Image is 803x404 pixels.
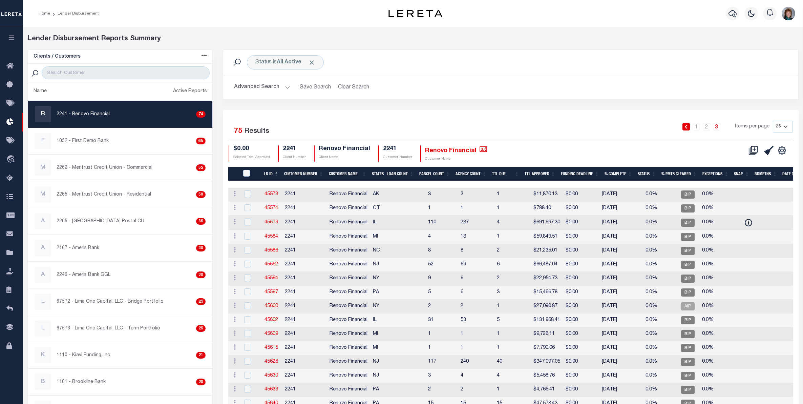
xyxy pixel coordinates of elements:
th: LD ID: activate to sort column descending [261,167,281,181]
td: [DATE] [599,300,643,314]
td: IL [370,314,425,327]
td: $0.00 [563,383,599,397]
a: 45597 [265,290,278,295]
td: $5,458.76 [531,369,563,383]
td: $0.00 [563,314,599,327]
a: 45586 [265,248,278,253]
div: M [35,160,51,176]
a: 45602 [265,318,278,322]
td: NJ [370,355,425,369]
th: Parcel Count: activate to sort column ascending [417,167,453,181]
span: BIP [681,316,695,324]
p: 2262 - Meritrust Credit Union - Commercial [57,164,152,171]
td: Renovo Financial [327,272,370,286]
th: Status: activate to sort column ascending [635,167,659,181]
th: Agency Count: activate to sort column ascending [453,167,489,181]
a: L67572 - Lima One Capital, LLC - Bridge Portfolio29 [28,288,213,315]
td: $66,487.04 [531,258,563,272]
td: CT [370,202,425,216]
td: NJ [370,258,425,272]
td: Renovo Financial [327,314,370,327]
th: Exceptions: activate to sort column ascending [700,167,732,181]
a: 45579 [265,220,278,225]
td: 1 [494,202,531,216]
td: 0.0% [643,369,676,383]
span: BIP [681,344,695,352]
td: $788.40 [531,202,563,216]
td: 4 [458,369,494,383]
span: BIP [681,288,695,297]
span: BIP [681,386,695,394]
td: 1 [425,341,458,355]
td: $22,954.73 [531,272,563,286]
div: Name [34,88,47,95]
td: Renovo Financial [327,230,370,244]
span: Items per page [735,123,769,130]
td: 0.0% [643,300,676,314]
th: States [369,167,384,181]
td: 0.0% [699,258,740,272]
div: R [35,106,51,122]
td: NY [370,272,425,286]
th: LDID [239,167,261,181]
td: Renovo Financial [327,258,370,272]
td: $0.00 [563,272,599,286]
div: 29 [196,298,206,305]
div: 21 [196,352,206,359]
td: 2241 [282,272,327,286]
p: 2167 - Ameris Bank [57,245,99,252]
img: logo-dark.svg [388,10,443,17]
div: L [35,294,51,310]
td: 0.0% [643,355,676,369]
td: [DATE] [599,230,643,244]
h4: 2241 [283,145,306,153]
a: M2262 - Meritrust Credit Union - Commercial52 [28,155,213,181]
a: A2167 - Ameris Bank30 [28,235,213,261]
td: 5 [425,286,458,300]
td: 1 [494,383,531,397]
td: 0.0% [643,383,676,397]
span: BIP [681,219,695,227]
td: $0.00 [563,244,599,258]
td: 0.0% [643,244,676,258]
p: 2241 - Renovo Financial [57,111,110,118]
div: 20 [196,379,206,385]
a: 45615 [265,345,278,350]
td: Renovo Financial [327,369,370,383]
td: Renovo Financial [327,188,370,202]
div: 30 [196,271,206,278]
div: K [35,347,51,363]
td: 2241 [282,369,327,383]
td: [DATE] [599,272,643,286]
a: A2246 - Ameris Bank GGL30 [28,262,213,288]
td: 1 [458,327,494,341]
td: 1 [425,202,458,216]
td: MI [370,230,425,244]
th: Customer Name: activate to sort column ascending [326,167,369,181]
td: 2241 [282,300,327,314]
a: F1052 - First Demo Bank65 [28,128,213,154]
td: $21,235.01 [531,244,563,258]
div: Status is [247,55,324,69]
td: $0.00 [563,327,599,341]
td: Renovo Financial [327,300,370,314]
p: 2265 - Meritrust Credit Union - Residential [57,191,151,198]
p: 67573 - Lima One Capital, LLC - Term Portfolio [57,325,160,332]
a: K1110 - Kiavi Funding, Inc.21 [28,342,213,368]
td: 0.0% [643,230,676,244]
span: BIP [681,190,695,199]
a: 45594 [265,276,278,281]
p: 2205 - [GEOGRAPHIC_DATA] Postal CU [57,218,144,225]
td: 2241 [282,188,327,202]
td: $7,790.06 [531,341,563,355]
td: 110 [425,216,458,230]
td: 2241 [282,341,327,355]
td: [DATE] [599,341,643,355]
td: 6 [494,258,531,272]
td: 0.0% [699,230,740,244]
td: 0.0% [643,188,676,202]
p: Client Number [283,155,306,160]
td: $0.00 [563,216,599,230]
input: Search Customer [42,66,210,79]
td: $0.00 [563,341,599,355]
